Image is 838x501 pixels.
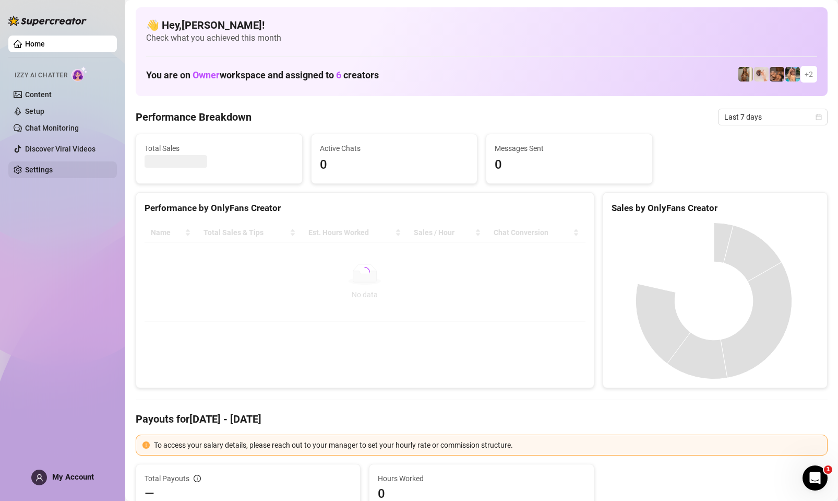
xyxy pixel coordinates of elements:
[754,67,769,81] img: Club
[15,71,67,80] span: Izzy AI Chatter
[816,114,822,120] span: calendar
[25,40,45,48] a: Home
[8,16,87,26] img: logo-BBDzfeDw.svg
[805,68,813,80] span: + 2
[194,475,201,482] span: info-circle
[136,110,252,124] h4: Performance Breakdown
[193,69,220,80] span: Owner
[25,107,44,115] a: Setup
[52,472,94,482] span: My Account
[145,473,189,484] span: Total Payouts
[146,69,379,81] h1: You are on workspace and assigned to creators
[738,67,753,81] img: FlowWithSky
[25,166,53,174] a: Settings
[612,201,819,215] div: Sales by OnlyFans Creator
[145,201,585,215] div: Performance by OnlyFans Creator
[724,109,821,125] span: Last 7 days
[71,66,88,81] img: AI Chatter
[35,474,43,482] span: user
[320,143,469,154] span: Active Chats
[25,90,52,99] a: Content
[495,143,644,154] span: Messages Sent
[336,69,341,80] span: 6
[803,465,828,491] iframe: Intercom live chat
[146,18,817,32] h4: 👋 Hey, [PERSON_NAME] !
[25,145,95,153] a: Discover Viral Videos
[358,265,372,279] span: loading
[824,465,832,474] span: 1
[142,441,150,449] span: exclamation-circle
[785,67,800,81] img: Harley
[495,155,644,175] span: 0
[136,412,828,426] h4: Payouts for [DATE] - [DATE]
[320,155,469,175] span: 0
[145,143,294,154] span: Total Sales
[25,124,79,132] a: Chat Monitoring
[378,473,585,484] span: Hours Worked
[146,32,817,44] span: Check what you achieved this month
[770,67,784,81] img: Anya
[154,439,821,451] div: To access your salary details, please reach out to your manager to set your hourly rate or commis...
